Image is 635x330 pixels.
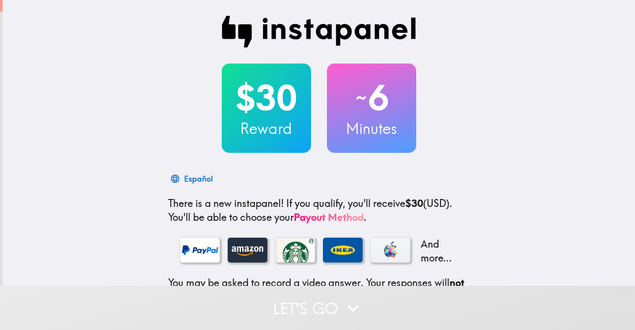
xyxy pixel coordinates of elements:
[168,197,284,209] span: There is a new instapanel!
[405,197,423,209] b: $30
[354,83,368,113] span: ~
[168,197,470,224] p: If you qualify, you'll receive (USD) . You'll be able to choose your .
[294,211,364,223] a: Payout Method
[222,77,311,118] h2: $30
[222,118,311,139] h3: Reward
[184,172,213,186] div: Español
[168,169,217,189] button: Español
[327,77,416,118] h2: 6
[327,118,416,139] h3: Minutes
[418,237,458,265] p: And more...
[222,16,416,48] img: Instapanel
